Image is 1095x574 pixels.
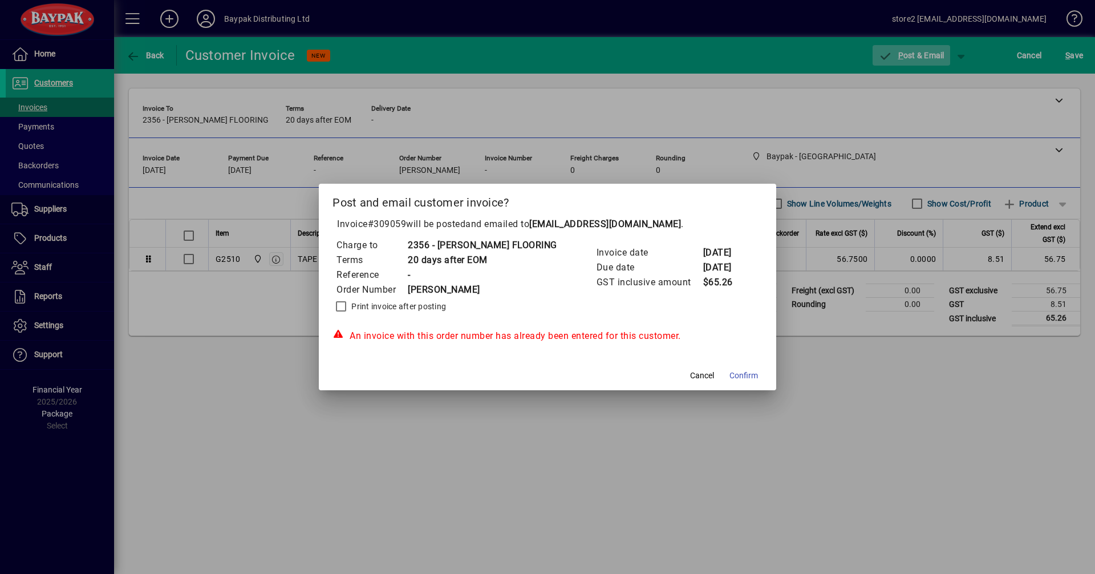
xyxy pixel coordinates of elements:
[336,238,407,253] td: Charge to
[725,365,763,386] button: Confirm
[684,365,720,386] button: Cancel
[407,253,557,268] td: 20 days after EOM
[703,245,748,260] td: [DATE]
[407,282,557,297] td: [PERSON_NAME]
[319,184,776,217] h2: Post and email customer invoice?
[596,275,703,290] td: GST inclusive amount
[368,219,407,229] span: #309059
[703,275,748,290] td: $65.26
[332,217,763,231] p: Invoice will be posted .
[596,245,703,260] td: Invoice date
[336,282,407,297] td: Order Number
[336,268,407,282] td: Reference
[465,219,681,229] span: and emailed to
[596,260,703,275] td: Due date
[690,370,714,382] span: Cancel
[703,260,748,275] td: [DATE]
[349,301,446,312] label: Print invoice after posting
[332,329,763,343] div: An invoice with this order number has already been entered for this customer.
[336,253,407,268] td: Terms
[529,219,681,229] b: [EMAIL_ADDRESS][DOMAIN_NAME]
[407,268,557,282] td: -
[407,238,557,253] td: 2356 - [PERSON_NAME] FLOORING
[729,370,758,382] span: Confirm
